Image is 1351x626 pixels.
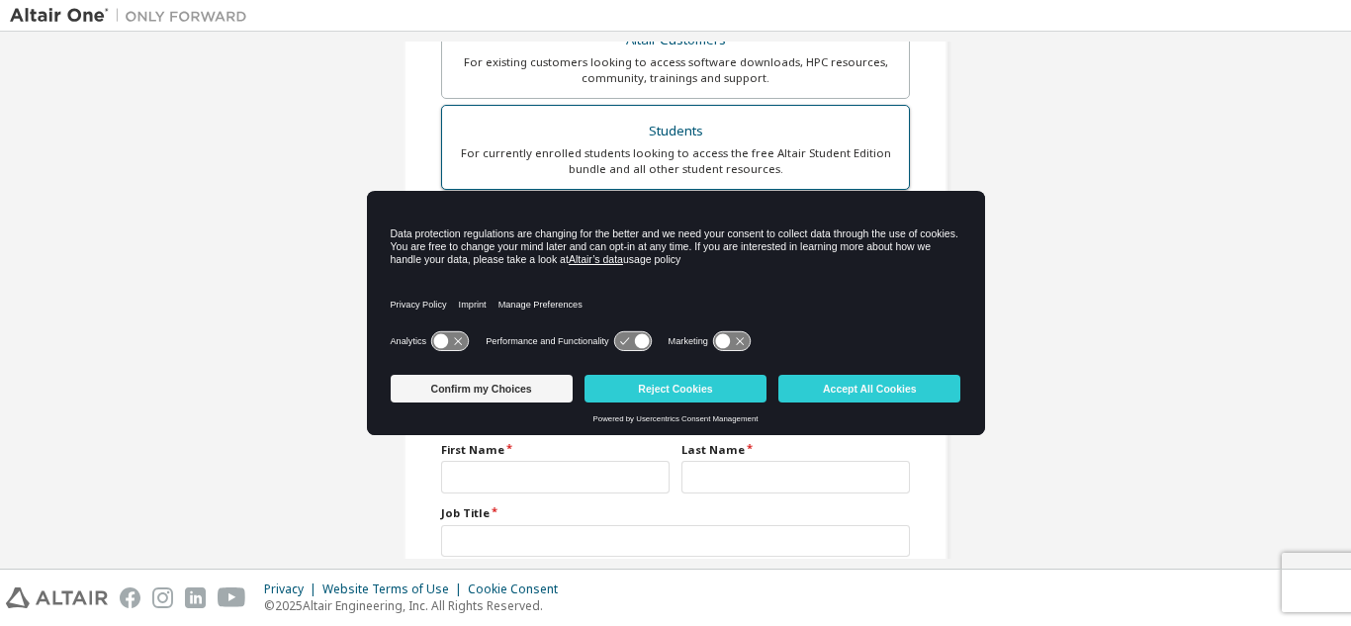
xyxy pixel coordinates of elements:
div: Privacy [264,581,322,597]
p: © 2025 Altair Engineering, Inc. All Rights Reserved. [264,597,570,614]
div: For existing customers looking to access software downloads, HPC resources, community, trainings ... [454,54,897,86]
label: Last Name [681,442,910,458]
img: linkedin.svg [185,587,206,608]
img: altair_logo.svg [6,587,108,608]
label: First Name [441,442,670,458]
img: Altair One [10,6,257,26]
div: Students [454,118,897,145]
img: facebook.svg [120,587,140,608]
label: Job Title [441,505,910,521]
div: Website Terms of Use [322,581,468,597]
div: Cookie Consent [468,581,570,597]
img: youtube.svg [218,587,246,608]
div: For currently enrolled students looking to access the free Altair Student Edition bundle and all ... [454,145,897,177]
img: instagram.svg [152,587,173,608]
